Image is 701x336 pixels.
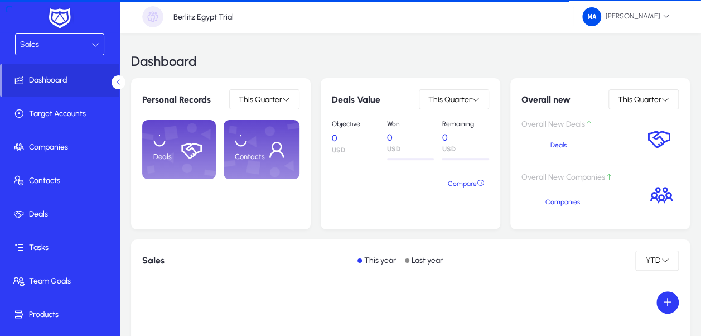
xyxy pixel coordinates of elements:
[2,276,122,287] span: Team Goals
[582,7,670,26] span: [PERSON_NAME]
[2,142,122,153] span: Companies
[443,174,489,194] button: Compare
[618,95,661,104] span: This Quarter
[2,209,122,220] span: Deals
[387,120,434,128] p: Won
[239,95,282,104] span: This Quarter
[131,55,197,68] h3: Dashboard
[153,152,179,161] p: Deals
[332,146,379,155] p: USD
[142,6,163,27] img: organization-placeholder.png
[142,94,211,105] h6: Personal Records
[229,89,299,109] button: This Quarter
[2,164,122,198] a: Contacts
[2,231,122,265] a: Tasks
[2,198,122,231] a: Deals
[635,251,679,271] button: YTD
[412,256,443,265] p: Last year
[142,255,165,266] h1: Sales
[448,175,485,192] span: Compare
[545,198,589,206] p: Companies
[2,309,122,320] span: Products
[20,40,39,49] span: Sales
[582,7,601,26] img: 126.png
[46,7,74,30] img: white-logo.png
[521,120,636,129] p: Overall New Deals
[442,132,489,143] p: 0
[2,265,122,298] a: Team Goals
[2,242,122,253] span: Tasks
[2,175,122,186] span: Contacts
[2,97,122,131] a: Target Accounts
[2,131,122,164] a: Companies
[2,298,122,332] a: Products
[387,145,434,153] p: USD
[419,89,489,109] button: This Quarter
[2,75,119,86] span: Dashboard
[332,120,379,128] p: Objective
[387,132,434,143] p: 0
[2,108,122,119] span: Target Accounts
[442,120,489,128] p: Remaining
[521,173,641,183] p: Overall New Companies
[173,12,234,22] p: Berlitz Egypt Trial
[332,94,380,105] h6: Deals Value
[550,141,581,149] p: Deals
[364,256,396,265] p: This year
[332,133,379,144] p: 0
[645,256,661,265] span: YTD
[521,94,571,105] h6: Overall new
[442,145,489,153] p: USD
[573,7,679,27] button: [PERSON_NAME]
[235,152,265,161] p: Contacts
[608,89,679,109] button: This Quarter
[428,95,472,104] span: This Quarter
